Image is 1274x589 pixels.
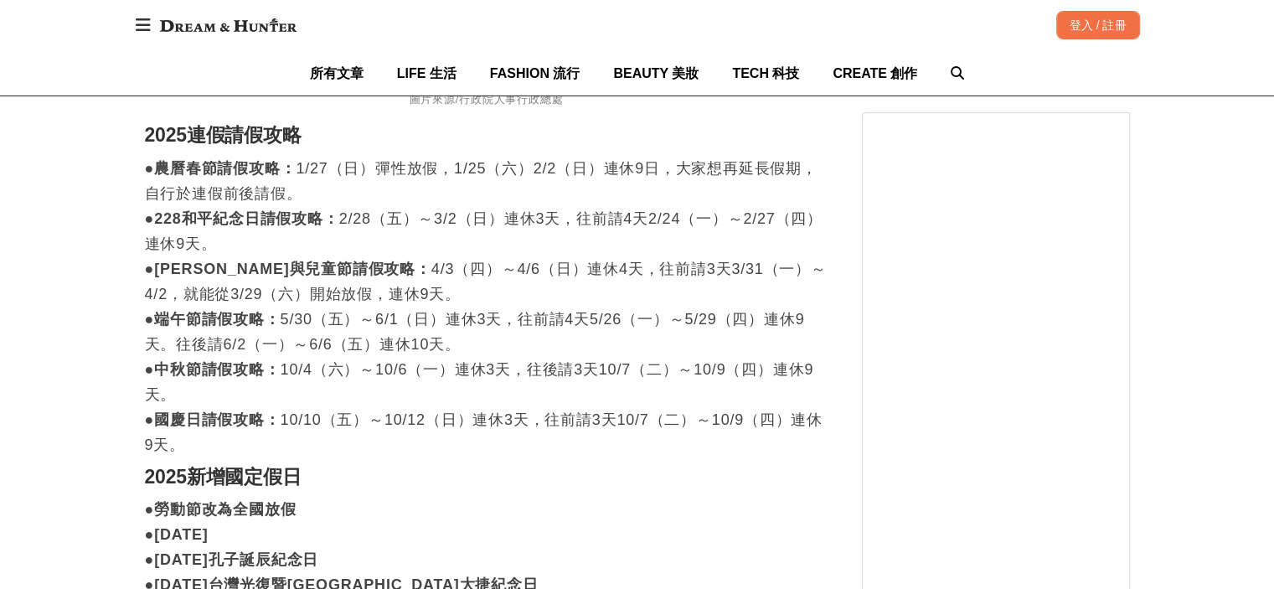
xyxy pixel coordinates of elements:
[310,66,364,80] span: 所有文章
[145,526,209,543] strong: ●[DATE]
[145,210,339,227] strong: ●228和平紀念日請假攻略：
[613,51,699,96] a: BEAUTY 美妝
[145,361,281,378] strong: ●中秋節請假攻略：
[145,411,281,428] strong: ●國慶日請假攻略：
[310,51,364,96] a: 所有文章
[833,51,917,96] a: CREATE 創作
[397,66,456,80] span: LIFE 生活
[732,51,799,96] a: TECH 科技
[145,311,281,328] strong: ●端午節請假攻略：
[145,124,302,146] strong: 2025連假請假攻略
[145,160,297,177] strong: ●農曆春節請假攻略：
[145,466,828,489] h2: 2025新增國定假日
[145,261,431,277] strong: ●[PERSON_NAME]與兒童節請假攻略：
[410,93,564,106] span: 圖片來源/行政院人事行政總處
[145,501,297,518] strong: ●勞動節改為全國放假
[152,10,305,40] img: Dream & Hunter
[833,66,917,80] span: CREATE 創作
[490,51,580,96] a: FASHION 流行
[145,551,319,568] strong: ●[DATE]孔子誕辰紀念日
[397,51,456,96] a: LIFE 生活
[490,66,580,80] span: FASHION 流行
[613,66,699,80] span: BEAUTY 美妝
[145,156,828,457] p: 1/27（日）彈性放假，1/25（六）2/2（日）連休9日，大家想再延長假期，自行於連假前後請假。 2/28（五）～3/2（日）連休3天，往前請4天2/24（一）～2/27（四）連休9天。 4/...
[1056,11,1140,39] div: 登入 / 註冊
[732,66,799,80] span: TECH 科技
